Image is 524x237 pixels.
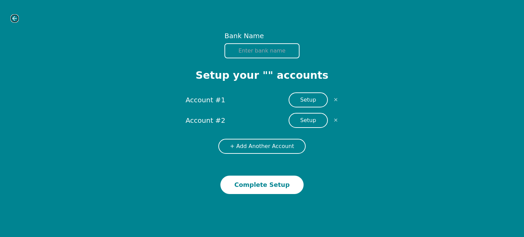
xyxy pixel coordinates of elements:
h1: Setup your " " accounts [195,69,328,82]
input: Enter bank name [224,43,300,58]
button: Setup [289,92,328,107]
button: ✕ [333,95,338,104]
button: Setup [289,113,328,128]
button: Complete Setup [220,176,304,194]
button: + Add Another Account [218,139,306,154]
span: Account #1 [186,95,225,105]
label: Bank Name [224,31,300,41]
span: Account #2 [186,116,225,125]
button: ✕ [333,116,338,125]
